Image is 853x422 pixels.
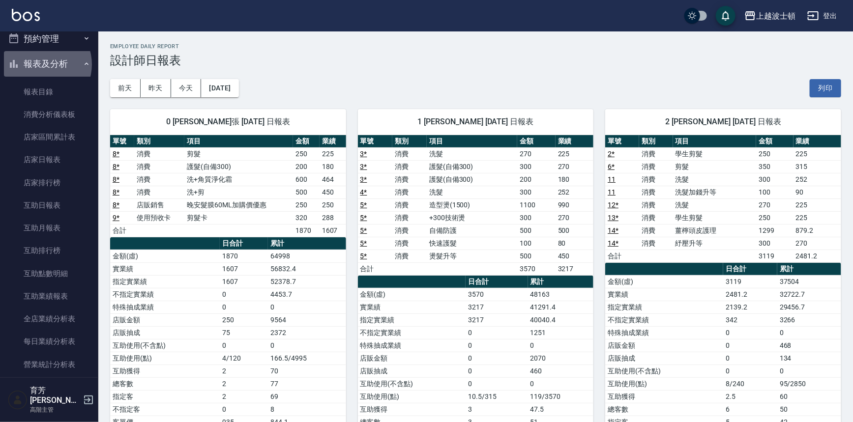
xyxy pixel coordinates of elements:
button: 上越波士頓 [740,6,799,26]
td: 互助使用(點) [110,352,220,365]
button: [DATE] [201,79,238,97]
th: 類別 [134,135,185,148]
td: 合計 [358,262,392,275]
td: 56832.4 [268,262,346,275]
a: 店家日報表 [4,148,94,171]
td: 洗髮 [673,173,757,186]
td: 消費 [392,237,427,250]
td: 特殊抽成業績 [110,301,220,313]
td: 實業績 [110,262,220,275]
td: 2 [220,377,268,390]
td: 1607 [220,275,268,288]
td: 店販銷售 [134,198,185,211]
td: 0 [466,352,528,365]
a: 消費分析儀表板 [4,103,94,126]
th: 單號 [605,135,639,148]
td: 晚安髮膜60ML加購價優惠 [184,198,293,211]
table: a dense table [110,135,346,237]
td: 洗髮 [427,147,517,160]
td: 2 [220,365,268,377]
button: save [716,6,735,26]
td: 消費 [639,224,673,237]
td: 3570 [466,288,528,301]
td: 1100 [517,198,555,211]
td: 450 [556,250,593,262]
td: 320 [293,211,320,224]
td: 0 [777,365,841,377]
a: 互助排行榜 [4,239,94,262]
td: 52378.7 [268,275,346,288]
th: 累計 [528,276,594,288]
td: 燙髮升等 [427,250,517,262]
div: 上越波士頓 [756,10,795,22]
td: 75 [220,326,268,339]
td: 225 [320,147,346,160]
table: a dense table [605,135,841,263]
td: 250 [220,313,268,326]
td: 250 [756,147,794,160]
th: 累計 [777,263,841,276]
td: 0 [777,326,841,339]
td: 消費 [392,173,427,186]
td: 互助使用(不含點) [110,339,220,352]
button: 今天 [171,79,202,97]
td: 薑檸頭皮護理 [673,224,757,237]
td: 合計 [605,250,639,262]
th: 項目 [673,135,757,148]
td: 消費 [134,173,185,186]
button: 登出 [803,7,841,25]
td: 指定實業績 [110,275,220,288]
td: 270 [756,198,794,211]
td: 剪髮卡 [184,211,293,224]
th: 項目 [427,135,517,148]
td: 互助獲得 [110,365,220,377]
span: 1 [PERSON_NAME] [DATE] 日報表 [370,117,582,127]
td: 1607 [320,224,346,237]
td: 互助獲得 [358,403,466,416]
a: 營業項目月分析表 [4,376,94,398]
td: 29456.7 [777,301,841,313]
td: 0 [723,326,777,339]
td: 互助使用(點) [358,390,466,403]
td: 消費 [392,211,427,224]
td: 店販金額 [605,339,723,352]
th: 日合計 [723,263,777,276]
td: 250 [293,198,320,211]
td: 0 [723,352,777,365]
td: 消費 [392,250,427,262]
img: Logo [12,9,40,21]
td: 41291.4 [528,301,594,313]
td: 不指定實業績 [605,313,723,326]
a: 營業統計分析表 [4,353,94,376]
td: 實業績 [605,288,723,301]
td: 洗+剪 [184,186,293,198]
td: 500 [517,250,555,262]
td: 指定客 [110,390,220,403]
h2: Employee Daily Report [110,43,841,50]
td: 0 [268,339,346,352]
th: 金額 [293,135,320,148]
td: 200 [293,160,320,173]
td: 90 [794,186,841,198]
td: 1870 [220,250,268,262]
td: 225 [556,147,593,160]
td: 32722.7 [777,288,841,301]
table: a dense table [358,135,594,276]
td: 0 [466,339,528,352]
td: 50 [777,403,841,416]
td: 0 [723,365,777,377]
td: 使用預收卡 [134,211,185,224]
td: 252 [794,173,841,186]
td: 464 [320,173,346,186]
td: 消費 [639,186,673,198]
td: 300 [756,173,794,186]
th: 業績 [794,135,841,148]
td: 店販金額 [110,313,220,326]
a: 全店業績分析表 [4,308,94,330]
td: 300 [756,237,794,250]
td: 消費 [639,211,673,224]
td: 特殊抽成業績 [358,339,466,352]
td: 100 [756,186,794,198]
td: 250 [320,198,346,211]
td: 70 [268,365,346,377]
